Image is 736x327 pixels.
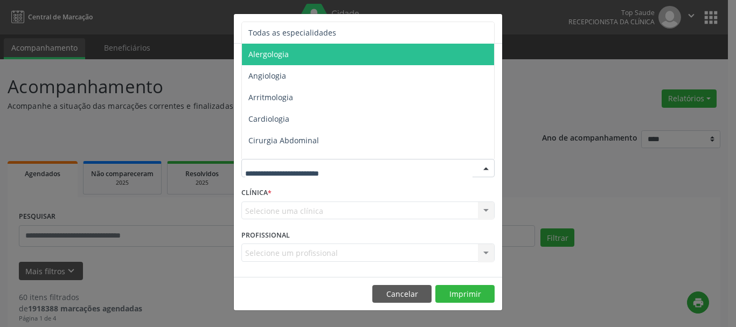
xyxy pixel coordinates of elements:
[435,285,495,303] button: Imprimir
[248,71,286,81] span: Angiologia
[248,27,336,38] span: Todas as especialidades
[241,22,365,36] h5: Relatório de agendamentos
[248,157,315,167] span: Cirurgia Bariatrica
[241,227,290,243] label: PROFISSIONAL
[481,14,502,40] button: Close
[248,92,293,102] span: Arritmologia
[372,285,432,303] button: Cancelar
[248,135,319,145] span: Cirurgia Abdominal
[248,114,289,124] span: Cardiologia
[241,185,272,201] label: CLÍNICA
[248,49,289,59] span: Alergologia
